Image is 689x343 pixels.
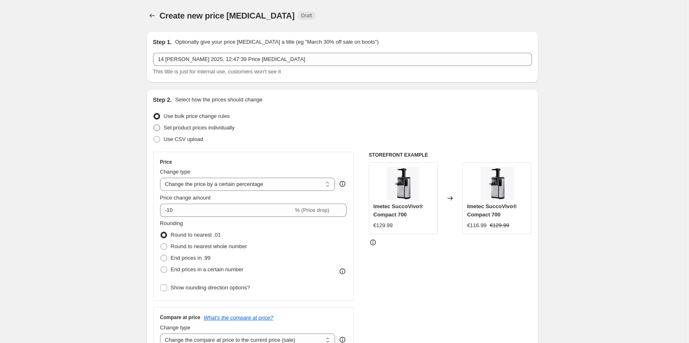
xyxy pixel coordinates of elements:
span: Draft [301,12,312,19]
div: help [338,180,347,188]
div: €129.99 [373,221,393,230]
p: Optionally give your price [MEDICAL_DATA] a title (eg "March 30% off sale on boots") [175,38,378,46]
h3: Compare at price [160,314,201,321]
div: €116.99 [467,221,486,230]
span: End prices in a certain number [171,266,243,273]
span: Change type [160,169,191,175]
button: Price change jobs [146,10,158,21]
input: 30% off holiday sale [153,53,532,66]
h2: Step 2. [153,96,172,104]
h3: Price [160,159,172,165]
h6: STOREFRONT EXAMPLE [369,152,532,158]
span: Rounding [160,220,183,226]
span: Show rounding direction options? [171,284,250,291]
span: Round to nearest whole number [171,243,247,249]
span: Use bulk price change rules [164,113,230,119]
span: End prices in .99 [171,255,211,261]
h2: Step 1. [153,38,172,46]
img: 7263-ga_01_estrattore-di-succo-succovivo-compact-700_80x.jpg [387,167,420,200]
span: Set product prices individually [164,125,235,131]
span: Create new price [MEDICAL_DATA] [160,11,295,20]
span: Imetec SuccoVivo® Compact 700 [373,203,423,218]
span: This title is just for internal use, customers won't see it [153,68,281,75]
p: Select how the prices should change [175,96,262,104]
span: Change type [160,324,191,331]
strike: €129.99 [490,221,509,230]
img: 7263-ga_01_estrattore-di-succo-succovivo-compact-700_80x.jpg [481,167,514,200]
span: Price change amount [160,195,211,201]
span: % (Price drop) [295,207,329,213]
span: Use CSV upload [164,136,203,142]
input: -15 [160,204,293,217]
button: What's the compare at price? [204,315,274,321]
span: Imetec SuccoVivo® Compact 700 [467,203,517,218]
span: Round to nearest .01 [171,232,221,238]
